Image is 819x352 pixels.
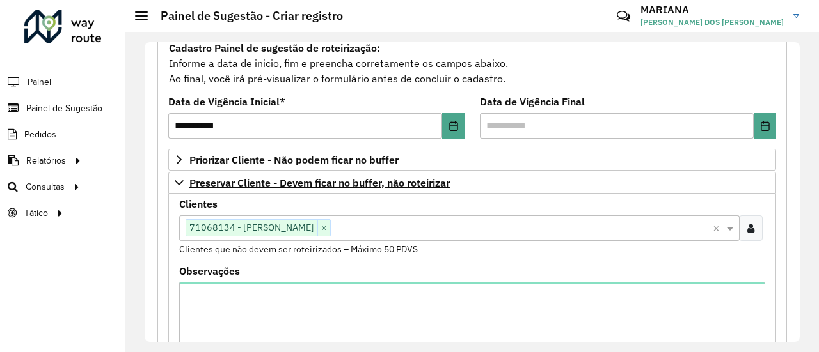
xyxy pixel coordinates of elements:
[28,75,51,89] span: Painel
[442,113,465,139] button: Choose Date
[754,113,776,139] button: Choose Date
[24,128,56,141] span: Pedidos
[179,196,218,211] label: Clientes
[148,9,343,23] h2: Painel de Sugestão - Criar registro
[640,4,784,16] h3: MARIANA
[26,154,66,167] span: Relatórios
[169,42,380,54] strong: Cadastro Painel de sugestão de roteirização:
[179,243,418,255] small: Clientes que não devem ser roteirizados – Máximo 50 PDVS
[26,180,65,194] span: Consultas
[713,220,724,236] span: Clear all
[189,155,399,165] span: Priorizar Cliente - Não podem ficar no buffer
[480,94,585,109] label: Data de Vigência Final
[168,94,285,109] label: Data de Vigência Inicial
[168,172,776,194] a: Preservar Cliente - Devem ficar no buffer, não roteirizar
[186,220,317,235] span: 71068134 - [PERSON_NAME]
[179,263,240,279] label: Observações
[168,40,776,87] div: Informe a data de inicio, fim e preencha corretamente os campos abaixo. Ao final, você irá pré-vi...
[610,3,637,30] a: Contato Rápido
[189,178,450,188] span: Preservar Cliente - Devem ficar no buffer, não roteirizar
[24,206,48,220] span: Tático
[317,220,330,236] span: ×
[26,102,102,115] span: Painel de Sugestão
[168,149,776,171] a: Priorizar Cliente - Não podem ficar no buffer
[640,17,784,28] span: [PERSON_NAME] DOS [PERSON_NAME]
